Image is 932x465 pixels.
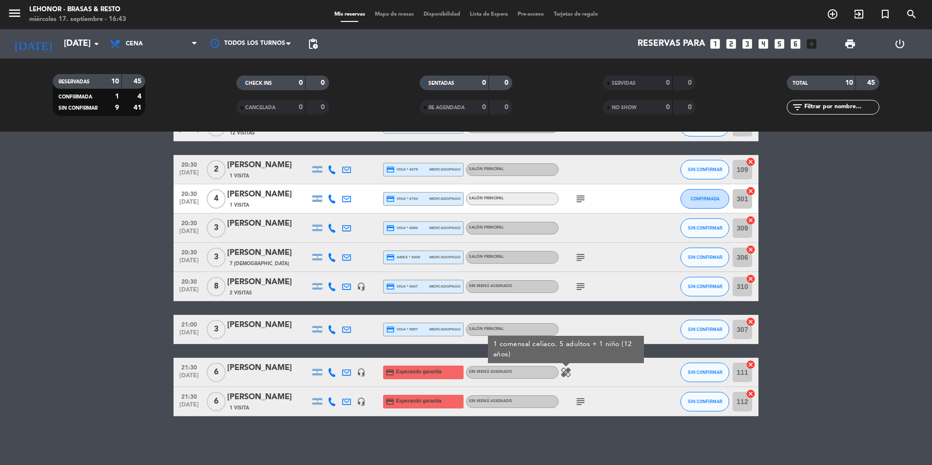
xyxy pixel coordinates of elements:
strong: 41 [134,104,143,111]
span: Mis reservas [330,12,370,17]
i: credit_card [386,282,395,291]
span: 20:30 [177,217,201,228]
span: RESERVADAS [58,79,90,84]
span: 3 [207,218,226,238]
div: LOG OUT [875,29,925,58]
span: 20:30 [177,158,201,170]
span: Pre-acceso [513,12,549,17]
span: Sin menú asignado [469,284,512,288]
span: Disponibilidad [419,12,465,17]
i: exit_to_app [853,8,865,20]
i: turned_in_not [879,8,891,20]
i: looks_4 [757,38,770,50]
span: SENTADAS [428,81,454,86]
span: SALÓN PRINCIPAL [469,327,504,331]
span: 8 [207,277,226,296]
strong: 0 [482,79,486,86]
span: visa * 0647 [386,282,418,291]
i: credit_card [386,368,394,377]
i: looks_3 [741,38,754,50]
span: mercadopago [429,254,461,260]
strong: 0 [666,104,670,111]
strong: 0 [299,79,303,86]
strong: 10 [845,79,853,86]
span: CHECK INS [245,81,272,86]
strong: 45 [134,78,143,85]
span: SIN CONFIRMAR [688,225,722,231]
i: looks_two [725,38,738,50]
i: search [906,8,917,20]
span: Sin menú asignado [469,370,512,374]
button: CONFIRMADA [680,189,729,209]
span: CANCELADA [245,105,275,110]
i: cancel [746,245,756,254]
div: 1 comensal celiaco. 5 adultos + 1 niño (12 años) [488,336,644,363]
span: amex * 6009 [386,253,420,262]
span: visa * 6690 [386,224,418,232]
button: SIN CONFIRMAR [680,363,729,382]
strong: 45 [867,79,877,86]
div: [PERSON_NAME] [227,188,310,201]
i: filter_list [792,101,803,113]
strong: 0 [505,79,510,86]
span: 12 Visitas [230,129,255,137]
span: SIN CONFIRMAR [58,106,97,111]
i: cancel [746,317,756,327]
span: [DATE] [177,329,201,341]
i: cancel [746,389,756,399]
i: menu [7,6,22,20]
strong: 9 [115,104,119,111]
span: 20:30 [177,275,201,287]
div: [PERSON_NAME] [227,217,310,230]
i: cancel [746,360,756,369]
span: Cena [126,40,143,47]
span: Lista de Espera [465,12,513,17]
span: SIN CONFIRMAR [688,167,722,172]
div: [PERSON_NAME] [227,159,310,172]
span: visa * 4079 [386,165,418,174]
span: [DATE] [177,257,201,269]
i: headset_mic [357,282,366,291]
span: 6 [207,392,226,411]
span: [DATE] [177,228,201,239]
i: headset_mic [357,368,366,377]
span: [DATE] [177,402,201,413]
div: [PERSON_NAME] [227,391,310,404]
span: SIN CONFIRMAR [688,284,722,289]
strong: 0 [688,104,694,111]
button: SIN CONFIRMAR [680,392,729,411]
button: menu [7,6,22,24]
i: credit_card [386,397,394,406]
i: headset_mic [357,397,366,406]
i: subject [575,193,586,205]
div: [PERSON_NAME] [227,276,310,289]
span: 2 [207,160,226,179]
span: SIN CONFIRMAR [688,369,722,375]
span: 6 [207,363,226,382]
span: 3 [207,320,226,339]
strong: 0 [321,104,327,111]
i: cancel [746,186,756,196]
i: credit_card [386,224,395,232]
span: mercadopago [429,283,461,290]
span: visa * 5857 [386,325,418,334]
span: 4 [207,189,226,209]
div: [PERSON_NAME] [227,319,310,331]
i: add_circle_outline [827,8,838,20]
strong: 4 [137,93,143,100]
span: [DATE] [177,287,201,298]
button: SIN CONFIRMAR [680,218,729,238]
div: Lehonor - Brasas & Resto [29,5,126,15]
span: [DATE] [177,199,201,210]
strong: 1 [115,93,119,100]
i: power_settings_new [894,38,906,50]
i: cancel [746,274,756,284]
span: TOTAL [793,81,808,86]
span: Sin menú asignado [469,399,512,403]
i: credit_card [386,165,395,174]
span: 20:30 [177,246,201,257]
span: SIN CONFIRMAR [688,254,722,260]
span: [DATE] [177,372,201,384]
i: credit_card [386,325,395,334]
span: mercadopago [429,195,461,202]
